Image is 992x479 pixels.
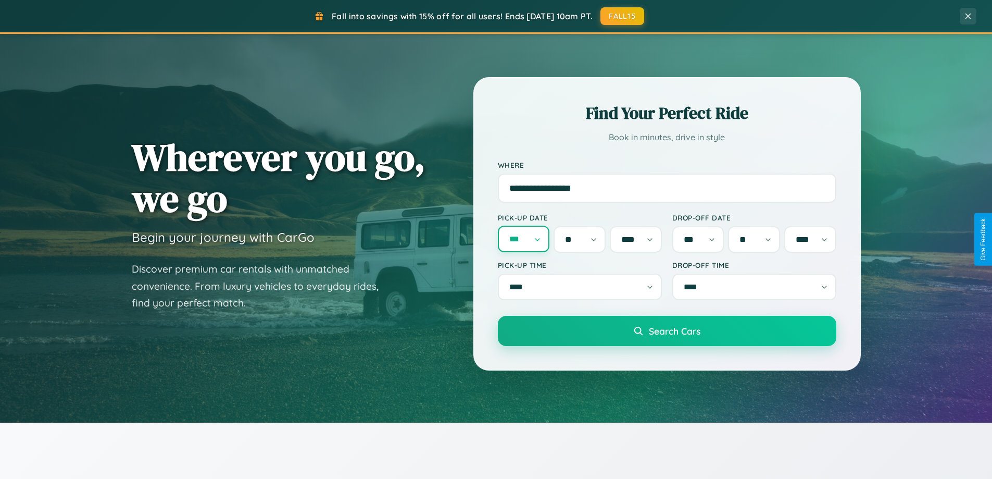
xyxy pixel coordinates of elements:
[498,130,836,145] p: Book in minutes, drive in style
[132,261,392,312] p: Discover premium car rentals with unmatched convenience. From luxury vehicles to everyday rides, ...
[498,102,836,125] h2: Find Your Perfect Ride
[600,7,644,25] button: FALL15
[980,218,987,261] div: Give Feedback
[132,137,425,219] h1: Wherever you go, we go
[498,161,836,169] label: Where
[672,261,836,269] label: Drop-off Time
[498,316,836,346] button: Search Cars
[649,325,700,337] span: Search Cars
[498,213,662,222] label: Pick-up Date
[498,261,662,269] label: Pick-up Time
[132,229,315,245] h3: Begin your journey with CarGo
[672,213,836,222] label: Drop-off Date
[332,11,593,21] span: Fall into savings with 15% off for all users! Ends [DATE] 10am PT.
